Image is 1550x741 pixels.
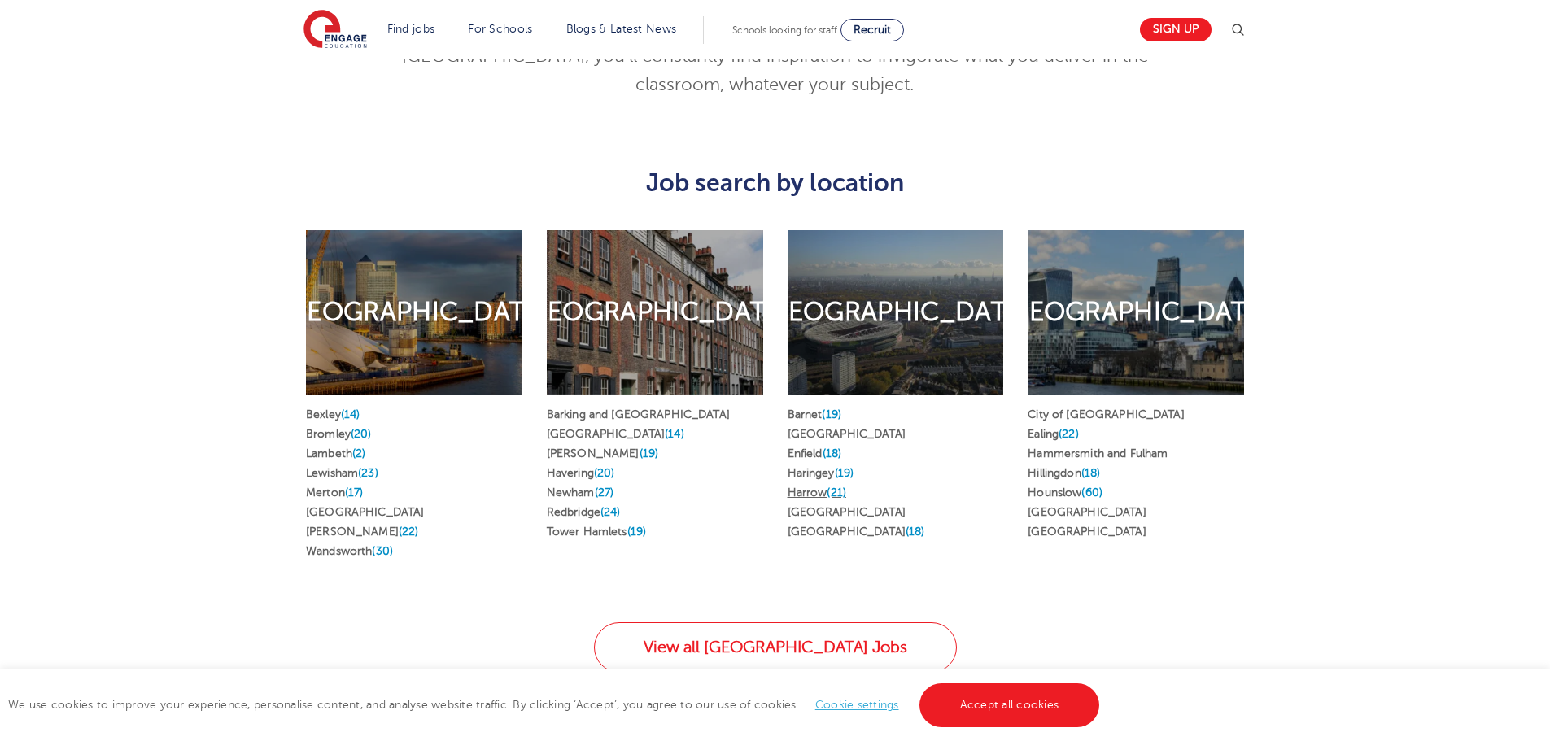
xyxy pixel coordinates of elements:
[280,295,548,329] h2: [GEOGRAPHIC_DATA]
[547,525,646,538] a: Tower Hamlets(19)
[303,10,367,50] img: Engage Education
[1028,506,1146,518] a: [GEOGRAPHIC_DATA]
[351,428,372,440] span: (20)
[854,24,891,36] span: Recruit
[1028,486,1102,499] a: Hounslow(60)
[547,447,658,460] a: [PERSON_NAME](19)
[788,525,925,538] a: [GEOGRAPHIC_DATA](18)
[788,467,854,479] a: Haringey(19)
[761,295,1029,329] h2: [GEOGRAPHIC_DATA]
[919,683,1100,727] a: Accept all cookies
[547,467,615,479] a: Havering(20)
[306,506,424,518] a: [GEOGRAPHIC_DATA]
[520,295,788,329] h2: [GEOGRAPHIC_DATA]
[732,24,837,36] span: Schools looking for staff
[788,447,842,460] a: Enfield(18)
[306,428,372,440] a: Bromley(20)
[840,19,904,41] a: Recruit
[399,525,419,538] span: (22)
[827,486,846,499] span: (21)
[306,486,363,499] a: Merton(17)
[306,525,418,538] a: [PERSON_NAME](22)
[1059,428,1079,440] span: (22)
[358,467,378,479] span: (23)
[547,408,730,421] a: Barking and [GEOGRAPHIC_DATA]
[1028,467,1100,479] a: Hillingdon(18)
[352,447,365,460] span: (2)
[788,506,906,518] a: [GEOGRAPHIC_DATA]
[547,506,621,518] a: Redbridge(24)
[306,467,378,479] a: Lewisham(23)
[8,699,1103,711] span: We use cookies to improve your experience, personalise content, and analyse website traffic. By c...
[640,447,659,460] span: (19)
[665,428,684,440] span: (14)
[788,486,846,499] a: Harrow(21)
[306,447,365,460] a: Lambeth(2)
[1140,18,1212,41] a: Sign up
[594,622,957,673] a: View all [GEOGRAPHIC_DATA] Jobs
[341,408,360,421] span: (14)
[594,467,615,479] span: (20)
[815,699,899,711] a: Cookie settings
[1028,525,1146,538] a: [GEOGRAPHIC_DATA]
[788,428,906,440] a: [GEOGRAPHIC_DATA]
[835,467,854,479] span: (19)
[566,23,677,35] a: Blogs & Latest News
[306,408,360,421] a: Bexley(14)
[1028,447,1168,460] a: Hammersmith and Fulham
[1028,428,1078,440] a: Ealing(22)
[1081,467,1101,479] span: (18)
[627,525,647,538] span: (19)
[1081,486,1102,499] span: (60)
[595,486,614,499] span: (27)
[345,486,364,499] span: (17)
[372,545,393,557] span: (30)
[1002,295,1270,329] h2: [GEOGRAPHIC_DATA]
[823,447,842,460] span: (18)
[468,23,532,35] a: For Schools
[547,486,613,499] a: Newham(27)
[1028,408,1185,421] a: City of [GEOGRAPHIC_DATA]
[387,23,435,35] a: Find jobs
[600,506,621,518] span: (24)
[294,169,1256,197] h3: Job search by location
[306,545,393,557] a: Wandsworth(30)
[906,525,925,538] span: (18)
[547,428,684,440] a: [GEOGRAPHIC_DATA](14)
[788,408,841,421] a: Barnet(19)
[822,408,841,421] span: (19)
